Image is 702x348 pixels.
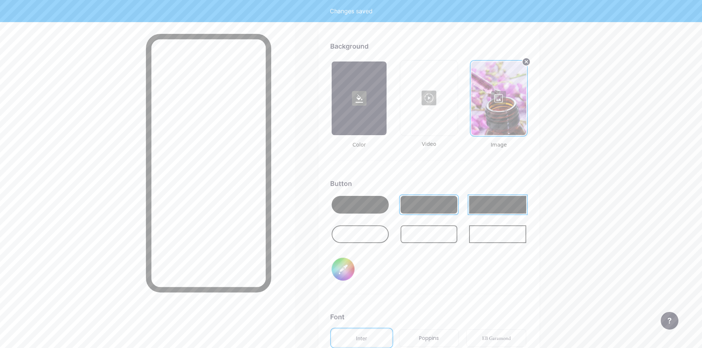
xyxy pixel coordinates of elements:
div: Changes saved [330,7,373,15]
div: Button [330,179,528,189]
div: Poppins [419,334,439,342]
span: Image [470,141,528,149]
div: Background [330,41,528,51]
span: Video [400,140,458,148]
span: Color [330,141,388,149]
div: Font [330,312,528,322]
div: EB Garamond [482,334,511,342]
div: Inter [356,334,367,342]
